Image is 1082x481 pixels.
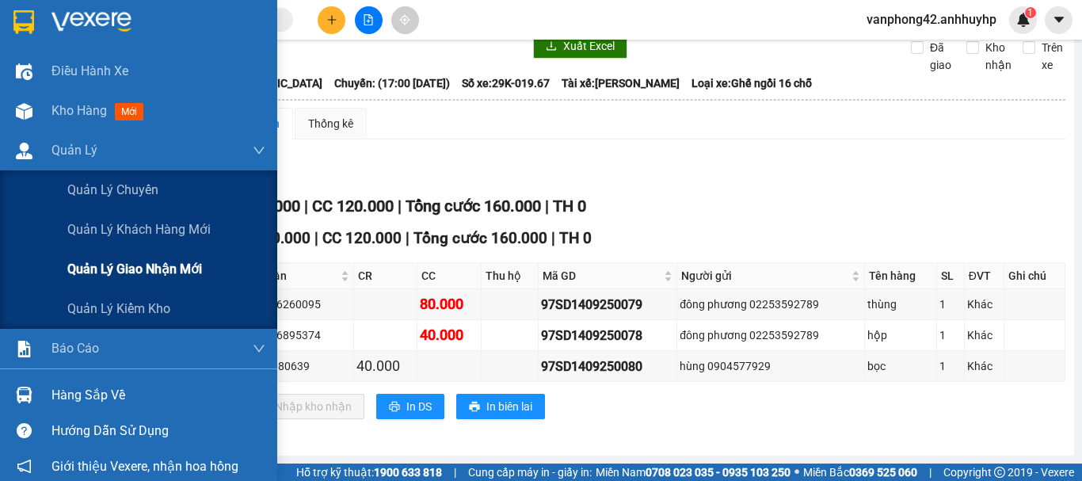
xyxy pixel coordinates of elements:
[51,419,265,443] div: Hướng dẫn sử dụng
[253,144,265,157] span: down
[67,220,211,239] span: Quản lý khách hàng mới
[681,267,848,284] span: Người gửi
[646,466,791,479] strong: 0708 023 035 - 0935 103 250
[67,259,202,279] span: Quản lý giao nhận mới
[543,267,661,284] span: Mã GD
[240,229,311,247] span: CR 40.000
[225,357,351,375] div: hòa 0898080639
[67,299,170,319] span: Quản lý kiểm kho
[486,398,532,415] span: In biên lai
[939,357,962,375] div: 1
[314,229,318,247] span: |
[1027,7,1033,18] span: 1
[924,39,958,74] span: Đã giao
[334,74,450,92] span: Chuyến: (17:00 [DATE])
[559,229,592,247] span: TH 0
[596,464,791,481] span: Miền Nam
[965,263,1005,289] th: ĐVT
[16,143,32,159] img: warehouse-icon
[1004,263,1065,289] th: Ghi chú
[803,464,917,481] span: Miền Bắc
[51,456,238,476] span: Giới thiệu Vexere, nhận hoa hồng
[1045,6,1072,34] button: caret-down
[967,296,1002,313] div: Khác
[115,103,143,120] span: mới
[545,197,549,216] span: |
[16,103,32,120] img: warehouse-icon
[253,342,265,355] span: down
[16,63,32,80] img: warehouse-icon
[322,229,402,247] span: CC 120.000
[541,326,674,345] div: 97SD1409250078
[318,6,345,34] button: plus
[1052,13,1066,27] span: caret-down
[51,384,265,407] div: Hàng sắp về
[551,229,555,247] span: |
[539,351,677,382] td: 97SD1409250080
[355,6,383,34] button: file-add
[51,103,107,118] span: Kho hàng
[794,469,799,475] span: ⚪️
[937,263,965,289] th: SL
[354,263,417,289] th: CR
[304,197,308,216] span: |
[1016,13,1031,27] img: icon-new-feature
[51,338,99,358] span: Báo cáo
[939,296,962,313] div: 1
[16,341,32,357] img: solution-icon
[541,295,674,315] div: 97SD1409250079
[482,263,539,289] th: Thu hộ
[413,229,547,247] span: Tổng cước 160.000
[468,464,592,481] span: Cung cấp máy in - giấy in:
[296,464,442,481] span: Hỗ trợ kỹ thuật:
[363,14,374,25] span: file-add
[539,320,677,351] td: 97SD1409250078
[1025,7,1036,18] sup: 1
[867,296,934,313] div: thùng
[420,324,478,346] div: 40.000
[90,68,227,124] span: Chuyển phát nhanh: [GEOGRAPHIC_DATA] - [GEOGRAPHIC_DATA]
[399,14,410,25] span: aim
[308,115,353,132] div: Thống kê
[865,263,937,289] th: Tên hàng
[374,466,442,479] strong: 1900 633 818
[462,74,550,92] span: Số xe: 29K-019.67
[398,197,402,216] span: |
[98,13,217,64] strong: CHUYỂN PHÁT NHANH VIP ANH HUY
[51,61,128,81] span: Điều hành xe
[16,387,32,403] img: warehouse-icon
[680,296,862,313] div: đông phương 02253592789
[356,355,414,377] div: 40.000
[867,357,934,375] div: bọc
[406,229,410,247] span: |
[680,326,862,344] div: đông phương 02253592789
[456,394,545,419] button: printerIn biên lai
[967,326,1002,344] div: Khác
[541,357,674,376] div: 97SD1409250080
[225,326,351,344] div: khách 0986895374
[417,263,481,289] th: CC
[979,39,1018,74] span: Kho nhận
[967,357,1002,375] div: Khác
[227,267,337,284] span: Người nhận
[391,6,419,34] button: aim
[691,74,812,92] span: Loại xe: Ghế ngồi 16 chỗ
[867,326,934,344] div: hộp
[849,466,917,479] strong: 0369 525 060
[245,394,364,419] button: downloadNhập kho nhận
[376,394,444,419] button: printerIn DS
[406,398,432,415] span: In DS
[939,326,962,344] div: 1
[67,180,158,200] span: Quản lý chuyến
[225,296,351,313] div: khách 0946260095
[312,197,394,216] span: CC 120.000
[680,357,862,375] div: hùng 0904577929
[17,459,32,474] span: notification
[854,10,1009,29] span: vanphong42.anhhuyhp
[420,293,478,315] div: 80.000
[994,467,1005,478] span: copyright
[553,197,586,216] span: TH 0
[406,197,541,216] span: Tổng cước 160.000
[389,401,400,414] span: printer
[929,464,932,481] span: |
